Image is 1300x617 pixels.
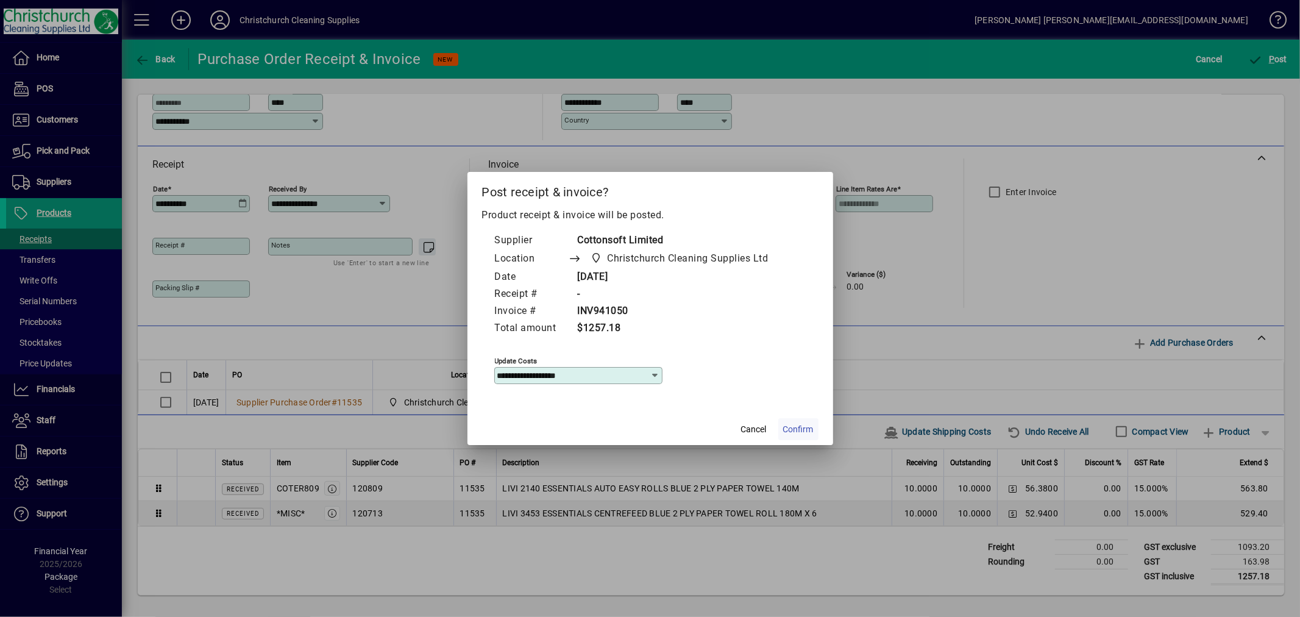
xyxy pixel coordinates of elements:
[569,303,792,320] td: INV941050
[494,249,569,269] td: Location
[494,232,569,249] td: Supplier
[608,251,769,266] span: Christchurch Cleaning Supplies Ltd
[569,269,792,286] td: [DATE]
[482,208,819,223] p: Product receipt & invoice will be posted.
[569,286,792,303] td: -
[494,286,569,303] td: Receipt #
[734,418,773,440] button: Cancel
[569,232,792,249] td: Cottonsoft Limited
[494,303,569,320] td: Invoice #
[467,172,833,207] h2: Post receipt & invoice?
[494,320,569,337] td: Total amount
[783,423,814,436] span: Confirm
[495,357,538,365] mat-label: Update costs
[588,250,773,267] span: Christchurch Cleaning Supplies Ltd
[778,418,819,440] button: Confirm
[494,269,569,286] td: Date
[569,320,792,337] td: $1257.18
[741,423,767,436] span: Cancel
